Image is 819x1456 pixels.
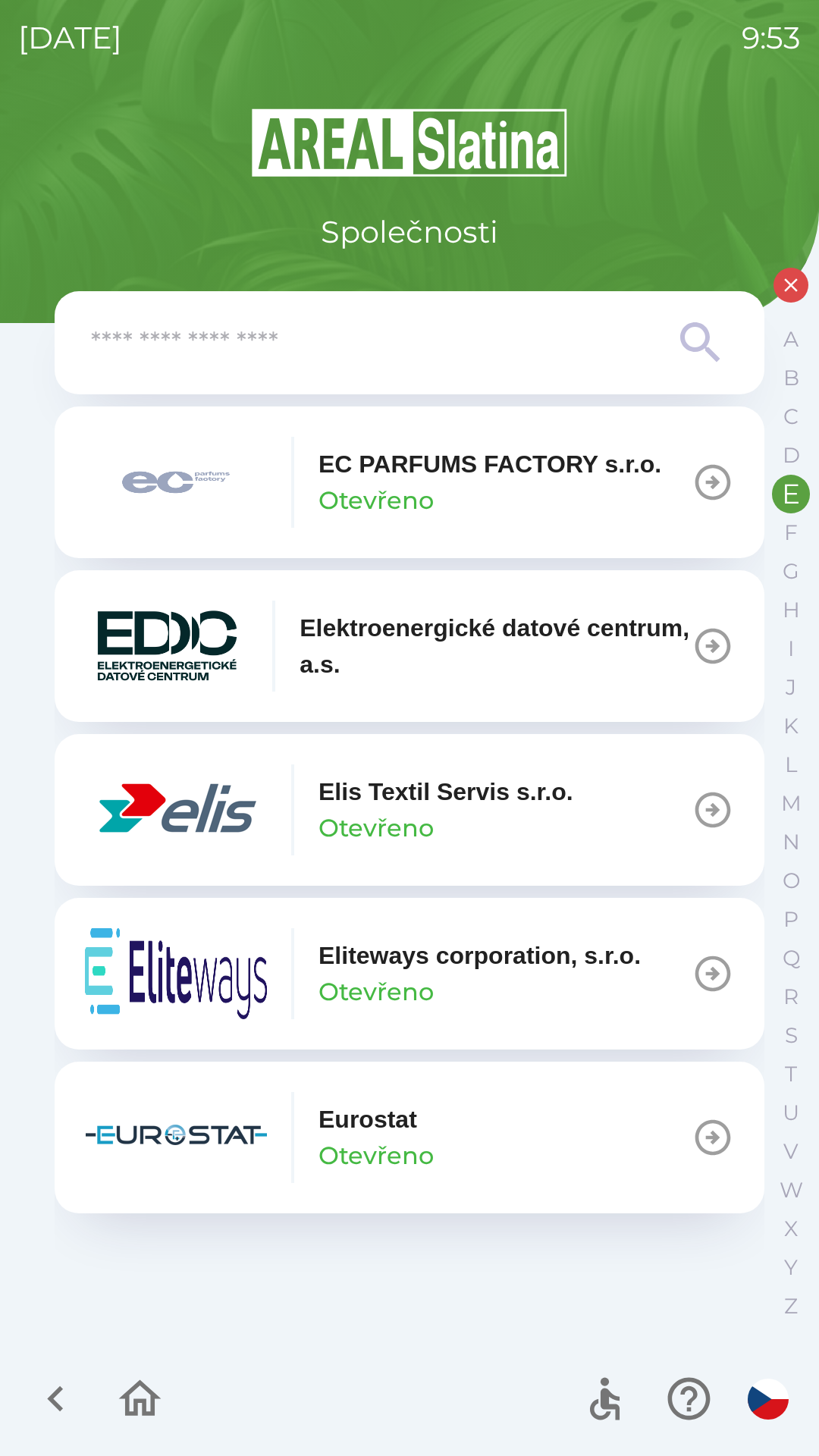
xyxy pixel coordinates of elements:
[772,939,810,977] button: Q
[772,1132,810,1171] button: V
[772,513,810,552] button: F
[85,928,267,1019] img: fb646cb0-fe6b-40c1-9c4b-3980639a5307.png
[772,1248,810,1287] button: Y
[85,601,248,692] img: a15ec88a-ca8a-4a5a-ae8c-887e8aa56ea2.png
[772,1171,810,1210] button: W
[772,1287,810,1326] button: Z
[55,898,764,1050] button: Eliteways corporation, s.r.o.Otevřeno
[772,475,810,513] button: E
[772,552,810,591] button: G
[788,635,794,662] p: I
[772,745,810,784] button: L
[772,823,810,861] button: N
[783,1138,799,1165] p: V
[783,1100,799,1126] p: U
[318,810,434,846] p: Otevřeno
[783,868,800,894] p: O
[772,591,810,629] button: H
[318,974,434,1010] p: Otevřeno
[18,15,122,61] p: [DATE]
[783,558,799,585] p: G
[783,326,799,353] p: A
[85,764,267,855] img: d6e089ba-b3bf-4d0d-8b19-bc9c6ff21faa.png
[772,1210,810,1248] button: X
[784,1216,798,1242] p: X
[772,359,810,397] button: B
[772,1016,810,1055] button: S
[783,597,800,623] p: H
[85,1092,267,1183] img: 45bc38d1-bb57-4fa3-88e0-fab4987d9a19.png
[318,937,641,974] p: Eliteways corporation, s.r.o.
[780,1177,803,1203] p: W
[300,610,692,682] p: Elektroenergické datové centrum, a.s.
[784,1293,798,1319] p: Z
[772,977,810,1016] button: R
[772,1094,810,1132] button: U
[786,674,796,701] p: J
[772,861,810,900] button: O
[783,945,800,971] p: Q
[55,570,764,722] button: Elektroenergické datové centrum, a.s.
[783,403,799,430] p: C
[772,1055,810,1094] button: T
[783,713,799,739] p: K
[772,397,810,436] button: C
[785,752,797,778] p: L
[772,668,810,707] button: J
[785,1022,798,1049] p: S
[783,906,799,933] p: P
[55,106,764,179] img: Logo
[772,629,810,668] button: I
[783,829,800,855] p: N
[784,519,798,546] p: F
[55,1062,764,1213] button: EurostatOtevřeno
[784,1254,798,1281] p: Y
[318,1101,417,1137] p: Eurostat
[748,1379,789,1420] img: cs flag
[785,1061,797,1087] p: T
[55,406,764,558] button: EC PARFUMS FACTORY s.r.o.Otevřeno
[772,320,810,359] button: A
[772,900,810,939] button: P
[783,442,800,469] p: D
[783,984,799,1010] p: R
[772,436,810,475] button: D
[318,446,661,482] p: EC PARFUMS FACTORY s.r.o.
[742,15,801,61] p: 9:53
[318,1137,434,1174] p: Otevřeno
[772,784,810,823] button: M
[318,482,434,519] p: Otevřeno
[55,734,764,886] button: Elis Textil Servis s.r.o.Otevřeno
[318,773,573,810] p: Elis Textil Servis s.r.o.
[783,365,799,391] p: B
[781,790,802,817] p: M
[772,707,810,745] button: K
[85,437,267,528] img: ff4fec9d-14e6-44f6-aa57-3d500f1b32e5.png
[782,481,800,507] p: E
[321,209,498,255] p: Společnosti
